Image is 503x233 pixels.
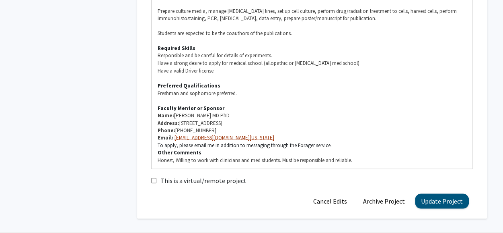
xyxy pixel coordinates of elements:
span: Prepare culture media, manage [MEDICAL_DATA] lines, set up cell culture, perform drug/radiation t... [158,8,458,22]
iframe: Chat [6,197,34,227]
p: To apply, please email me in addition to messaging through the Forager service. [158,141,466,149]
strong: Phone: [158,127,175,133]
span: Freshman and sophomore preferred. [158,89,237,96]
span: [PERSON_NAME] MD PhD [174,112,230,119]
span: Honest, Willing to work with clinicians and med students. Must be responsible and reliable. [158,156,352,163]
strong: Faculty Mentor or Sponsor [158,104,224,111]
a: [EMAIL_ADDRESS][DOMAIN_NAME][US_STATE] [175,134,274,141]
button: Cancel Edits [307,193,353,208]
span: Have a valid Driver license [158,67,214,74]
span: [STREET_ADDRESS] [179,119,222,126]
span: Have a strong desire to apply for medical school (allopathic or [MEDICAL_DATA] med school) [158,60,359,67]
button: Archive Project [357,193,411,208]
strong: Email: [158,134,173,141]
label: This is a virtual/remote project [160,175,246,185]
strong: Required Skills [158,45,195,52]
strong: Address: [158,119,179,126]
strong: Name: [158,112,174,119]
strong: Preferred Qualifications [158,82,220,89]
span: Students are expected to be the coauthors of the publications. [158,30,292,37]
span: Responsible and be careful for details of experiments. [158,52,272,59]
strong: Other Comments [158,149,201,156]
button: Update Project [415,193,469,208]
span: [PHONE_NUMBER] [175,127,216,133]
